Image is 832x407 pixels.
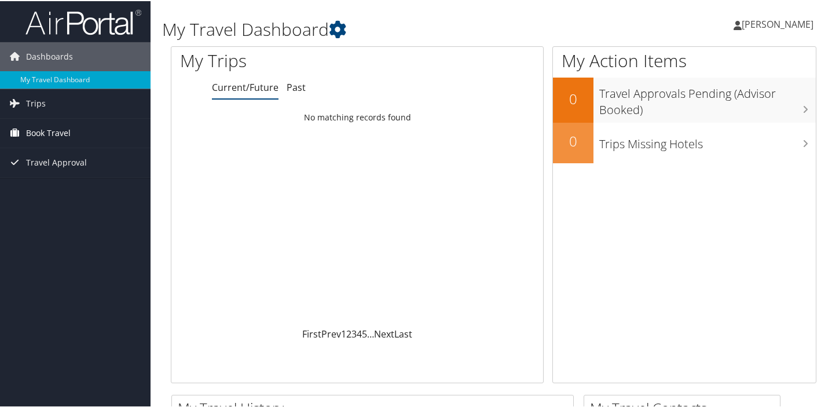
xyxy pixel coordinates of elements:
a: 0Travel Approvals Pending (Advisor Booked) [553,76,816,121]
a: Past [287,80,306,93]
h1: My Trips [180,47,380,72]
a: First [302,327,321,339]
a: 0Trips Missing Hotels [553,122,816,162]
img: airportal-logo.png [25,8,141,35]
h1: My Action Items [553,47,816,72]
a: 4 [357,327,362,339]
span: … [367,327,374,339]
a: 5 [362,327,367,339]
a: Next [374,327,394,339]
h2: 0 [553,130,593,150]
a: [PERSON_NAME] [734,6,825,41]
a: 3 [351,327,357,339]
span: Trips [26,88,46,117]
a: 2 [346,327,351,339]
span: Book Travel [26,118,71,146]
span: [PERSON_NAME] [742,17,813,30]
h3: Trips Missing Hotels [599,129,816,151]
h1: My Travel Dashboard [162,16,604,41]
td: No matching records found [171,106,543,127]
a: Prev [321,327,341,339]
a: Current/Future [212,80,278,93]
h3: Travel Approvals Pending (Advisor Booked) [599,79,816,117]
h2: 0 [553,88,593,108]
a: 1 [341,327,346,339]
span: Travel Approval [26,147,87,176]
span: Dashboards [26,41,73,70]
a: Last [394,327,412,339]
